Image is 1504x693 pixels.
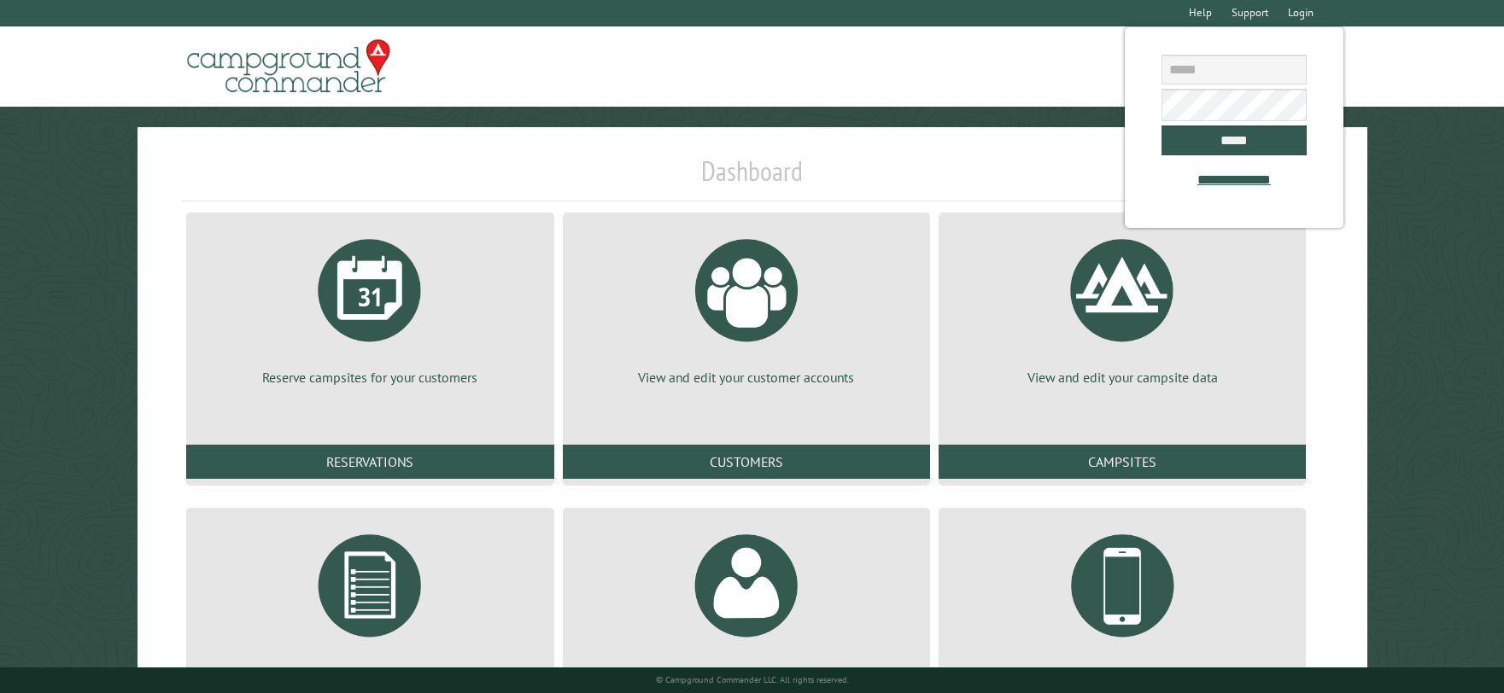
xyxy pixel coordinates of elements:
[583,226,910,387] a: View and edit your customer accounts
[563,445,930,479] a: Customers
[186,445,553,479] a: Reservations
[656,674,849,685] small: © Campground Commander LLC. All rights reserved.
[583,663,910,682] p: View and edit your Campground Commander account
[182,33,395,100] img: Campground Commander
[207,226,533,387] a: Reserve campsites for your customers
[959,521,1285,682] a: Manage customer communications
[207,368,533,387] p: Reserve campsites for your customers
[959,226,1285,387] a: View and edit your campsite data
[959,663,1285,682] p: Manage customer communications
[939,445,1306,479] a: Campsites
[207,521,533,682] a: Generate reports about your campground
[182,154,1321,201] h1: Dashboard
[959,368,1285,387] p: View and edit your campsite data
[583,368,910,387] p: View and edit your customer accounts
[583,521,910,682] a: View and edit your Campground Commander account
[207,663,533,682] p: Generate reports about your campground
